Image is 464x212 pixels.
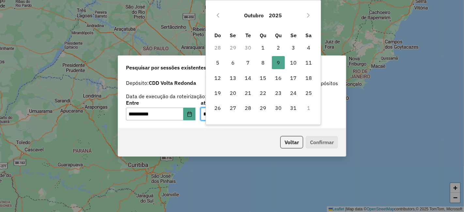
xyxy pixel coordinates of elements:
td: 6 [225,55,240,70]
span: 24 [287,86,300,99]
td: 25 [301,85,316,100]
button: Previous Month [213,10,223,21]
span: 23 [272,86,285,99]
span: 10 [287,56,300,69]
td: 11 [301,55,316,70]
td: 28 [240,100,255,115]
td: 22 [255,85,271,100]
span: 19 [211,86,224,99]
span: 17 [287,71,300,84]
td: 5 [210,55,225,70]
td: 30 [271,100,286,115]
strong: CDD Volta Redonda [149,80,196,86]
span: 27 [226,101,240,114]
span: 1 [257,41,270,54]
span: 11 [302,56,315,69]
button: Choose Date [183,108,196,121]
button: Next Month [303,10,314,21]
td: 1 [301,100,316,115]
span: Qu [260,32,267,38]
td: 27 [225,100,240,115]
td: 14 [240,70,255,85]
span: 29 [257,101,270,114]
span: 5 [211,56,224,69]
label: Entre [126,99,195,107]
button: Voltar [280,136,303,148]
span: Se [230,32,236,38]
button: Choose Month [242,8,267,23]
td: 30 [240,40,255,55]
span: 4 [302,41,315,54]
td: 9 [271,55,286,70]
td: 29 [255,100,271,115]
td: 12 [210,70,225,85]
span: 30 [272,101,285,114]
span: 18 [302,71,315,84]
span: 15 [257,71,270,84]
td: 24 [286,85,301,100]
td: 15 [255,70,271,85]
td: 29 [225,40,240,55]
td: 28 [210,40,225,55]
span: 16 [272,71,285,84]
span: 25 [302,86,315,99]
td: 10 [286,55,301,70]
td: 19 [210,85,225,100]
span: 14 [241,71,255,84]
td: 8 [255,55,271,70]
span: 2 [272,41,285,54]
span: 7 [241,56,255,69]
td: 2 [271,40,286,55]
span: 22 [257,86,270,99]
td: 3 [286,40,301,55]
span: 12 [211,71,224,84]
span: 13 [226,71,240,84]
span: Do [214,32,221,38]
span: 8 [257,56,270,69]
span: 28 [241,101,255,114]
td: 21 [240,85,255,100]
td: 16 [271,70,286,85]
span: Qu [275,32,282,38]
span: 21 [241,86,255,99]
td: 13 [225,70,240,85]
span: Sa [305,32,312,38]
td: 26 [210,100,225,115]
button: Choose Year [267,8,285,23]
span: 6 [226,56,240,69]
span: Te [245,32,251,38]
td: 1 [255,40,271,55]
span: 20 [226,86,240,99]
span: Se [290,32,297,38]
td: 20 [225,85,240,100]
td: 17 [286,70,301,85]
span: 9 [272,56,285,69]
td: 18 [301,70,316,85]
label: Depósito: [126,79,196,87]
td: 23 [271,85,286,100]
span: 3 [287,41,300,54]
span: Pesquisar por sessões existentes [126,64,206,71]
td: 31 [286,100,301,115]
span: 26 [211,101,224,114]
label: Data de execução da roteirização: [126,92,207,100]
label: até [201,99,270,107]
span: 31 [287,101,300,114]
td: 7 [240,55,255,70]
td: 4 [301,40,316,55]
